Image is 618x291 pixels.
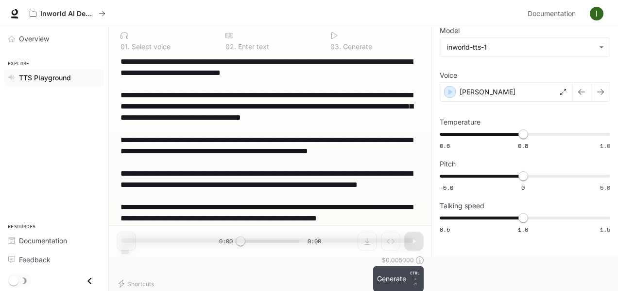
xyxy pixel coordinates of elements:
[225,43,236,50] p: 0 2 .
[410,270,420,288] p: ⏎
[440,161,456,167] p: Pitch
[524,4,583,23] a: Documentation
[600,142,610,150] span: 1.0
[600,183,610,192] span: 5.0
[587,4,606,23] button: User avatar
[40,10,95,18] p: Inworld AI Demos
[19,73,71,83] span: TTS Playground
[410,270,420,282] p: CTRL +
[4,69,104,86] a: TTS Playground
[447,42,594,52] div: inworld-tts-1
[120,43,130,50] p: 0 1 .
[440,202,484,209] p: Talking speed
[440,38,610,56] div: inworld-tts-1
[440,119,481,126] p: Temperature
[19,34,49,44] span: Overview
[236,43,269,50] p: Enter text
[460,87,515,97] p: [PERSON_NAME]
[341,43,372,50] p: Generate
[130,43,171,50] p: Select voice
[521,183,525,192] span: 0
[440,72,457,79] p: Voice
[518,142,528,150] span: 0.8
[440,225,450,234] span: 0.5
[19,255,51,265] span: Feedback
[518,225,528,234] span: 1.0
[440,183,453,192] span: -5.0
[528,8,576,20] span: Documentation
[440,27,460,34] p: Model
[19,236,67,246] span: Documentation
[590,7,603,20] img: User avatar
[25,4,110,23] button: All workspaces
[4,30,104,47] a: Overview
[4,232,104,249] a: Documentation
[440,142,450,150] span: 0.6
[4,251,104,268] a: Feedback
[330,43,341,50] p: 0 3 .
[600,225,610,234] span: 1.5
